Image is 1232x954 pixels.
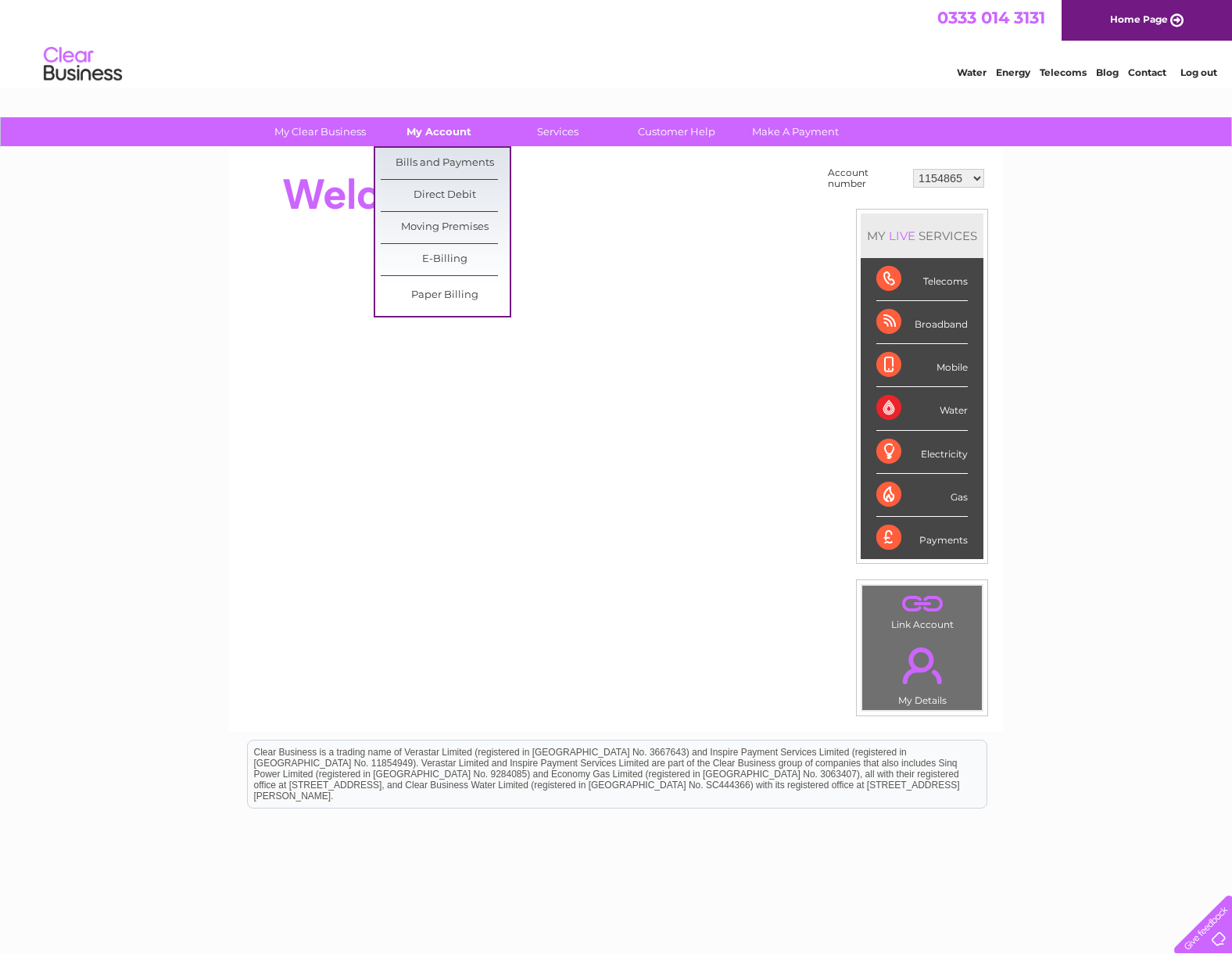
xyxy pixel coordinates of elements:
div: Water [876,387,968,430]
a: Log out [1180,66,1217,78]
a: Paper Billing [381,280,510,311]
a: 0333 014 3131 [937,8,1045,27]
a: Moving Premises [381,212,510,243]
a: Bills and Payments [381,148,510,179]
a: Telecoms [1040,66,1087,78]
a: Blog [1096,66,1119,78]
a: Customer Help [612,117,741,146]
a: E-Billing [381,244,510,275]
a: Water [957,66,987,78]
div: Payments [876,517,968,559]
a: Direct Debit [381,180,510,211]
a: Contact [1128,66,1166,78]
div: Electricity [876,431,968,474]
a: . [866,638,978,693]
td: My Details [861,634,983,711]
div: LIVE [886,228,919,243]
a: My Clear Business [256,117,385,146]
div: Mobile [876,344,968,387]
a: Energy [996,66,1030,78]
img: logo.png [43,41,123,88]
a: Make A Payment [731,117,860,146]
div: MY SERVICES [861,213,983,258]
div: Clear Business is a trading name of Verastar Limited (registered in [GEOGRAPHIC_DATA] No. 3667643... [248,9,987,76]
div: Gas [876,474,968,517]
td: Link Account [861,585,983,634]
a: . [866,590,978,617]
div: Broadband [876,301,968,344]
td: Account number [824,163,909,193]
div: Telecoms [876,258,968,301]
a: Services [493,117,622,146]
a: My Account [374,117,503,146]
